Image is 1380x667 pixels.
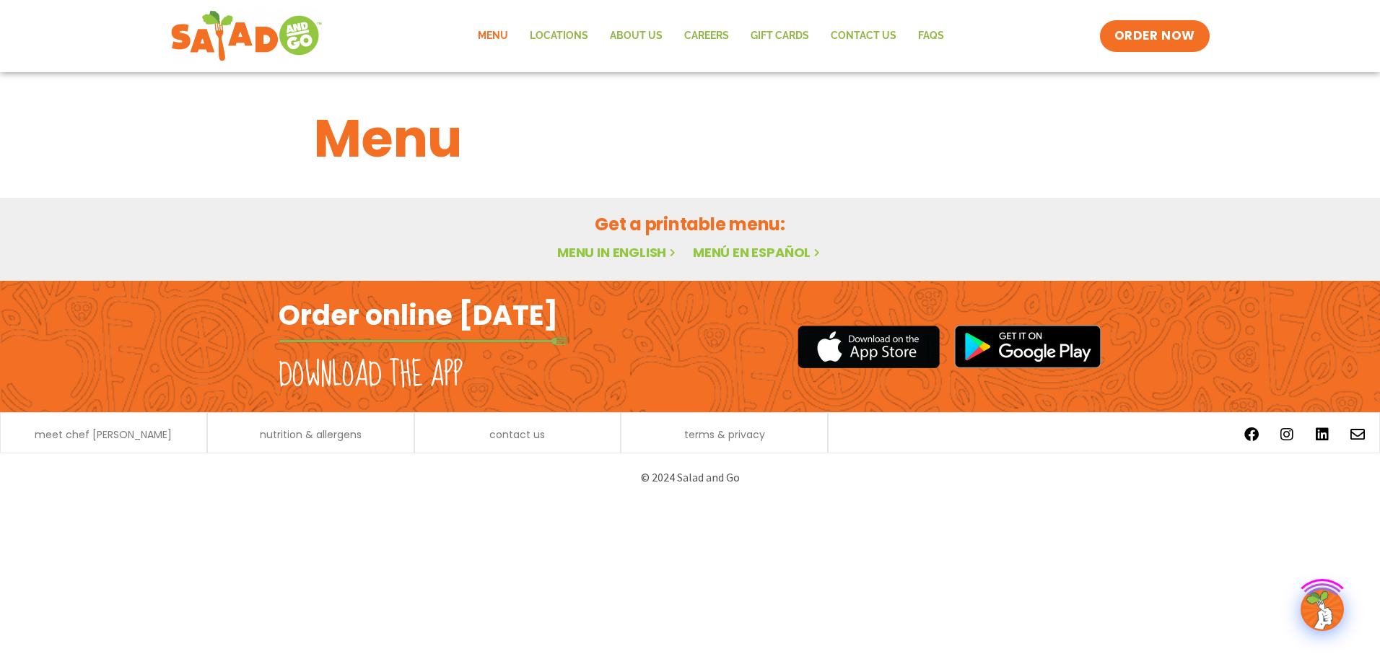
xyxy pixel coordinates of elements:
a: nutrition & allergens [260,430,362,440]
nav: Menu [467,19,955,53]
a: terms & privacy [684,430,765,440]
a: meet chef [PERSON_NAME] [35,430,172,440]
h2: Download the app [279,355,463,396]
span: ORDER NOW [1114,27,1195,45]
a: About Us [599,19,673,53]
a: ORDER NOW [1100,20,1210,52]
img: google_play [954,325,1101,368]
a: Locations [519,19,599,53]
h1: Menu [314,100,1066,178]
a: Menu in English [557,243,678,261]
a: Contact Us [820,19,907,53]
a: Menú en español [693,243,823,261]
a: Careers [673,19,740,53]
h2: Order online [DATE] [279,297,558,333]
a: GIFT CARDS [740,19,820,53]
img: appstore [798,323,940,370]
img: fork [279,337,567,345]
img: new-SAG-logo-768×292 [170,7,323,65]
p: © 2024 Salad and Go [286,468,1094,487]
a: contact us [489,430,545,440]
h2: Get a printable menu: [314,212,1066,237]
a: Menu [467,19,519,53]
a: FAQs [907,19,955,53]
